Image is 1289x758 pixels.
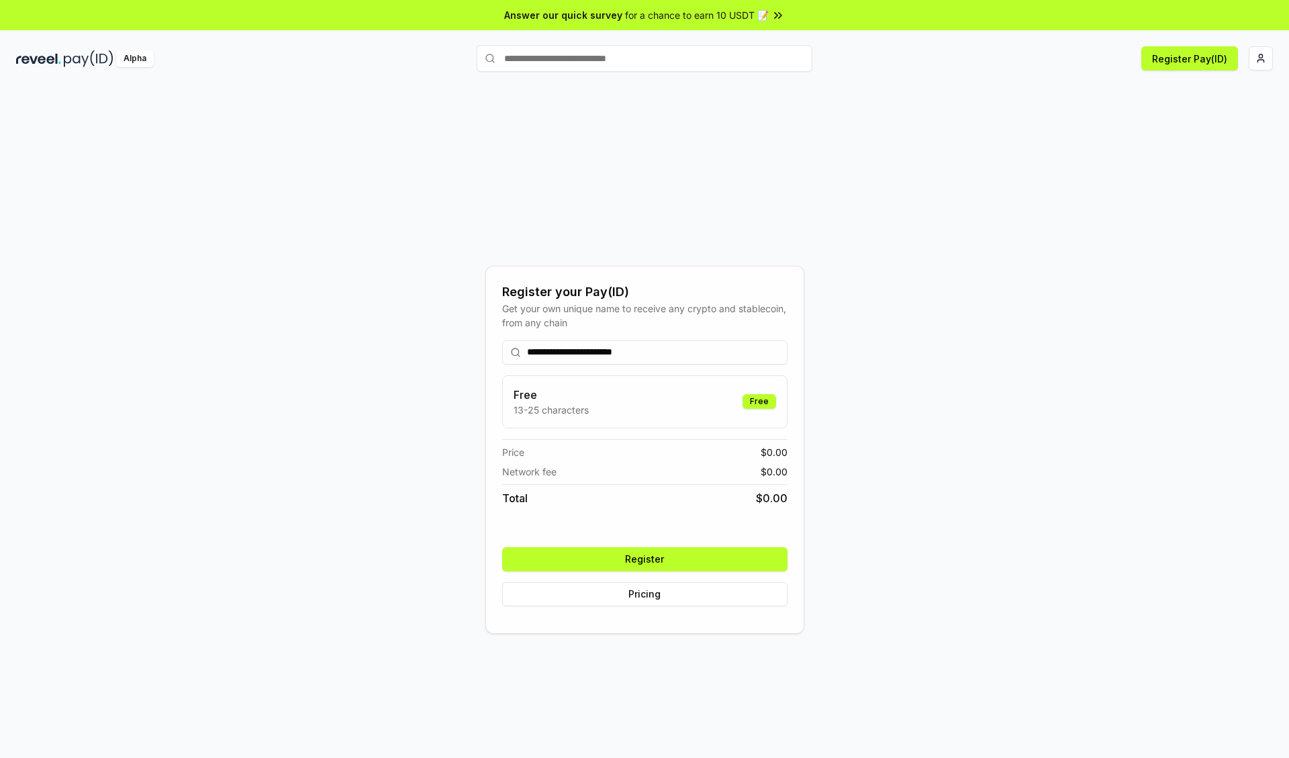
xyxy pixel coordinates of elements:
[514,387,589,403] h3: Free
[502,547,787,571] button: Register
[761,465,787,479] span: $ 0.00
[502,490,528,506] span: Total
[502,445,524,459] span: Price
[64,50,113,67] img: pay_id
[743,394,776,409] div: Free
[502,283,787,301] div: Register your Pay(ID)
[1141,46,1238,70] button: Register Pay(ID)
[502,582,787,606] button: Pricing
[502,465,557,479] span: Network fee
[116,50,154,67] div: Alpha
[514,403,589,417] p: 13-25 characters
[504,8,622,22] span: Answer our quick survey
[761,445,787,459] span: $ 0.00
[625,8,769,22] span: for a chance to earn 10 USDT 📝
[756,490,787,506] span: $ 0.00
[16,50,61,67] img: reveel_dark
[502,301,787,330] div: Get your own unique name to receive any crypto and stablecoin, from any chain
